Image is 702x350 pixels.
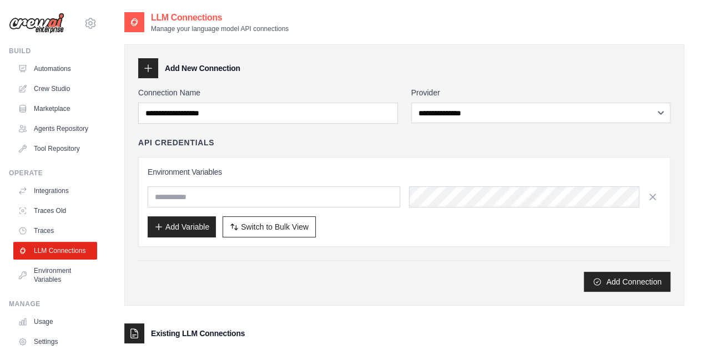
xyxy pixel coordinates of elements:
[9,300,97,308] div: Manage
[9,47,97,55] div: Build
[9,169,97,177] div: Operate
[13,120,97,138] a: Agents Repository
[13,222,97,240] a: Traces
[9,13,64,34] img: Logo
[138,87,398,98] label: Connection Name
[13,80,97,98] a: Crew Studio
[223,216,316,237] button: Switch to Bulk View
[584,272,670,292] button: Add Connection
[13,202,97,220] a: Traces Old
[13,182,97,200] a: Integrations
[13,140,97,158] a: Tool Repository
[138,137,214,148] h4: API Credentials
[411,87,671,98] label: Provider
[165,63,240,74] h3: Add New Connection
[13,262,97,288] a: Environment Variables
[13,242,97,260] a: LLM Connections
[13,60,97,78] a: Automations
[151,24,289,33] p: Manage your language model API connections
[13,313,97,331] a: Usage
[148,216,216,237] button: Add Variable
[151,11,289,24] h2: LLM Connections
[13,100,97,118] a: Marketplace
[241,221,309,232] span: Switch to Bulk View
[151,328,245,339] h3: Existing LLM Connections
[148,166,661,177] h3: Environment Variables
